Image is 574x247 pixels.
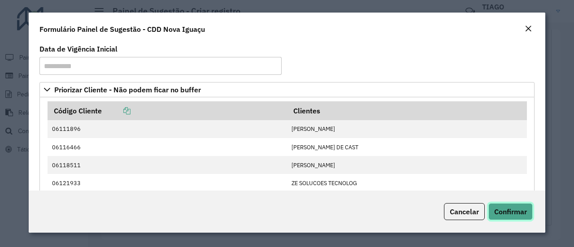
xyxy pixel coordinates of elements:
button: Confirmar [488,203,533,220]
td: 06116466 [48,138,287,156]
td: 06121933 [48,174,287,192]
button: Cancelar [444,203,485,220]
span: Confirmar [494,207,527,216]
td: [PERSON_NAME] DE CAST [287,138,527,156]
a: Priorizar Cliente - Não podem ficar no buffer [39,82,535,97]
a: Copiar [102,106,130,115]
span: Priorizar Cliente - Não podem ficar no buffer [54,86,201,93]
th: Clientes [287,101,527,120]
td: 06118511 [48,156,287,174]
h4: Formulário Painel de Sugestão - CDD Nova Iguaçu [39,24,205,35]
button: Close [522,23,535,35]
th: Código Cliente [48,101,287,120]
label: Data de Vigência Inicial [39,43,117,54]
td: ZE SOLUCOES TECNOLOG [287,174,527,192]
em: Fechar [525,25,532,32]
td: [PERSON_NAME] [287,120,527,138]
span: Cancelar [450,207,479,216]
td: 06111896 [48,120,287,138]
td: [PERSON_NAME] [287,156,527,174]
